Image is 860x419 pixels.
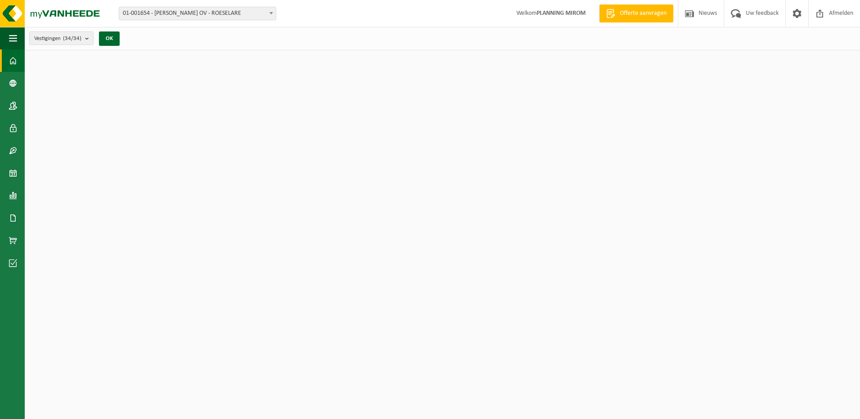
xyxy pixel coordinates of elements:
[63,36,81,41] count: (34/34)
[599,4,673,22] a: Offerte aanvragen
[119,7,276,20] span: 01-001654 - MIROM ROESELARE OV - ROESELARE
[29,31,94,45] button: Vestigingen(34/34)
[537,10,586,17] strong: PLANNING MIROM
[99,31,120,46] button: OK
[34,32,81,45] span: Vestigingen
[618,9,669,18] span: Offerte aanvragen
